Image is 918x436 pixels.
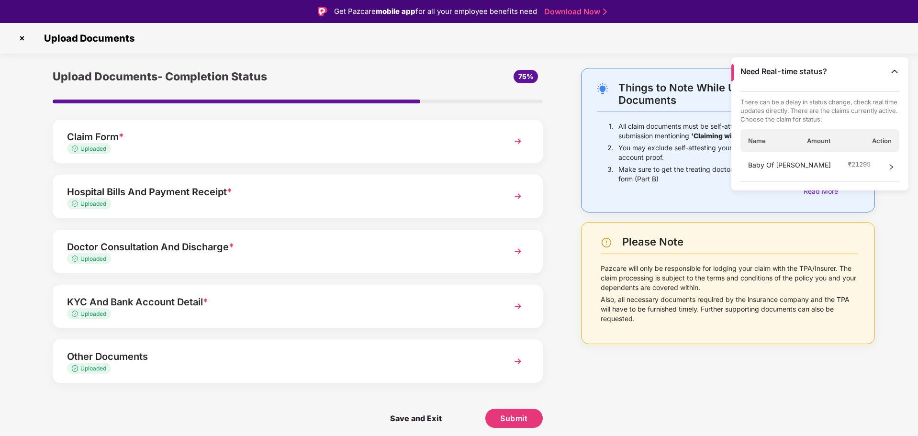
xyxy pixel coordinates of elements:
[80,145,106,152] span: Uploaded
[381,409,451,428] span: Save and Exit
[888,160,895,174] span: right
[618,122,858,141] p: All claim documents must be self-attested by the employee before submission mentioning
[622,235,858,248] div: Please Note
[740,67,827,77] span: Need Real-time status?
[485,409,543,428] button: Submit
[67,129,490,145] div: Claim Form
[509,298,526,315] img: svg+xml;base64,PHN2ZyBpZD0iTmV4dCIgeG1sbnM9Imh0dHA6Ly93d3cudzMub3JnLzIwMDAvc3ZnIiB3aWR0aD0iMzYiIG...
[544,7,604,17] a: Download Now
[601,295,858,324] p: Also, all necessary documents required by the insurance company and the TPA will have to be furni...
[72,365,80,371] img: svg+xml;base64,PHN2ZyB4bWxucz0iaHR0cDovL3d3dy53My5vcmcvMjAwMC9zdmciIHdpZHRoPSIxMy4zMzMiIGhlaWdodD...
[67,294,490,310] div: KYC And Bank Account Detail
[14,31,30,46] img: svg+xml;base64,PHN2ZyBpZD0iQ3Jvc3MtMzJ4MzIiIHhtbG5zPSJodHRwOi8vd3d3LnczLm9yZy8yMDAwL3N2ZyIgd2lkdG...
[53,68,380,85] div: Upload Documents- Completion Status
[804,186,858,197] div: Read More
[67,239,490,255] div: Doctor Consultation And Discharge
[376,7,415,16] strong: mobile app
[601,237,612,248] img: svg+xml;base64,PHN2ZyBpZD0iV2FybmluZ18tXzI0eDI0IiBkYXRhLW5hbWU9Ildhcm5pbmcgLSAyNHgyNCIgeG1sbnM9Im...
[80,365,106,372] span: Uploaded
[848,160,871,168] span: ₹ 21295
[509,188,526,205] img: svg+xml;base64,PHN2ZyBpZD0iTmV4dCIgeG1sbnM9Imh0dHA6Ly93d3cudzMub3JnLzIwMDAvc3ZnIiB3aWR0aD0iMzYiIG...
[72,311,80,317] img: svg+xml;base64,PHN2ZyB4bWxucz0iaHR0cDovL3d3dy53My5vcmcvMjAwMC9zdmciIHdpZHRoPSIxMy4zMzMiIGhlaWdodD...
[318,7,327,16] img: Logo
[890,67,899,76] img: Toggle Icon
[618,165,858,184] p: Make sure to get the treating doctor’s signature before uploading the claim form (Part B)
[67,349,490,364] div: Other Documents
[597,83,608,94] img: svg+xml;base64,PHN2ZyB4bWxucz0iaHR0cDovL3d3dy53My5vcmcvMjAwMC9zdmciIHdpZHRoPSIyNC4wOTMiIGhlaWdodD...
[509,243,526,260] img: svg+xml;base64,PHN2ZyBpZD0iTmV4dCIgeG1sbnM9Imh0dHA6Ly93d3cudzMub3JnLzIwMDAvc3ZnIiB3aWR0aD0iMzYiIG...
[607,143,614,162] p: 2.
[691,132,783,140] b: 'Claiming with Bajaj Allianz'
[80,200,106,207] span: Uploaded
[607,165,614,184] p: 3.
[334,6,537,17] div: Get Pazcare for all your employee benefits need
[72,145,80,152] img: svg+xml;base64,PHN2ZyB4bWxucz0iaHR0cDovL3d3dy53My5vcmcvMjAwMC9zdmciIHdpZHRoPSIxMy4zMzMiIGhlaWdodD...
[748,160,831,174] span: Baby Of [PERSON_NAME]
[872,136,892,145] span: Action
[740,98,900,123] p: There can be a delay in status change, check real time updates directly. There are the claims cur...
[34,33,139,44] span: Upload Documents
[807,136,831,145] span: Amount
[509,133,526,150] img: svg+xml;base64,PHN2ZyBpZD0iTmV4dCIgeG1sbnM9Imh0dHA6Ly93d3cudzMub3JnLzIwMDAvc3ZnIiB3aWR0aD0iMzYiIG...
[748,136,766,145] span: Name
[500,413,527,424] span: Submit
[80,255,106,262] span: Uploaded
[618,81,858,106] div: Things to Note While Uploading Claim Documents
[603,7,607,17] img: Stroke
[67,184,490,200] div: Hospital Bills And Payment Receipt
[72,201,80,207] img: svg+xml;base64,PHN2ZyB4bWxucz0iaHR0cDovL3d3dy53My5vcmcvMjAwMC9zdmciIHdpZHRoPSIxMy4zMzMiIGhlaWdodD...
[518,72,533,80] span: 75%
[72,256,80,262] img: svg+xml;base64,PHN2ZyB4bWxucz0iaHR0cDovL3d3dy53My5vcmcvMjAwMC9zdmciIHdpZHRoPSIxMy4zMzMiIGhlaWdodD...
[601,264,858,292] p: Pazcare will only be responsible for lodging your claim with the TPA/Insurer. The claim processin...
[80,310,106,317] span: Uploaded
[618,143,858,162] p: You may exclude self-attesting your KYC document, claim form and bank account proof.
[609,122,614,141] p: 1.
[509,353,526,370] img: svg+xml;base64,PHN2ZyBpZD0iTmV4dCIgeG1sbnM9Imh0dHA6Ly93d3cudzMub3JnLzIwMDAvc3ZnIiB3aWR0aD0iMzYiIG...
